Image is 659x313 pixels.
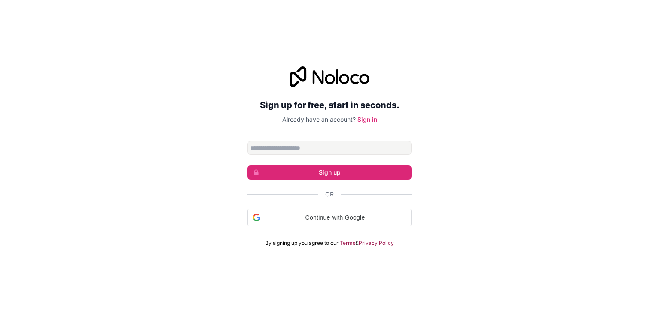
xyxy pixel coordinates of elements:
[265,240,339,247] span: By signing up you agree to our
[359,240,394,247] a: Privacy Policy
[264,213,406,222] span: Continue with Google
[247,165,412,180] button: Sign up
[247,141,412,155] input: Email address
[247,209,412,226] div: Continue with Google
[282,116,356,123] span: Already have an account?
[340,240,355,247] a: Terms
[325,190,334,199] span: Or
[355,240,359,247] span: &
[357,116,377,123] a: Sign in
[247,97,412,113] h2: Sign up for free, start in seconds.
